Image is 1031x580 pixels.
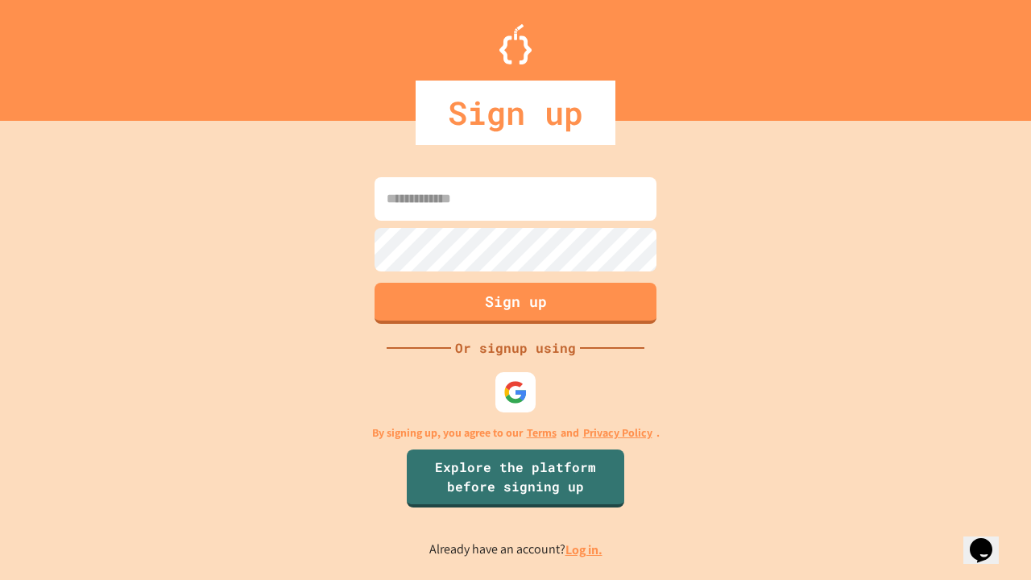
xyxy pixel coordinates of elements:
[416,81,615,145] div: Sign up
[372,425,660,441] p: By signing up, you agree to our and .
[407,449,624,507] a: Explore the platform before signing up
[429,540,602,560] p: Already have an account?
[963,516,1015,564] iframe: chat widget
[503,380,528,404] img: google-icon.svg
[897,445,1015,514] iframe: chat widget
[527,425,557,441] a: Terms
[583,425,652,441] a: Privacy Policy
[375,283,656,324] button: Sign up
[451,338,580,358] div: Or signup using
[499,24,532,64] img: Logo.svg
[565,541,602,558] a: Log in.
